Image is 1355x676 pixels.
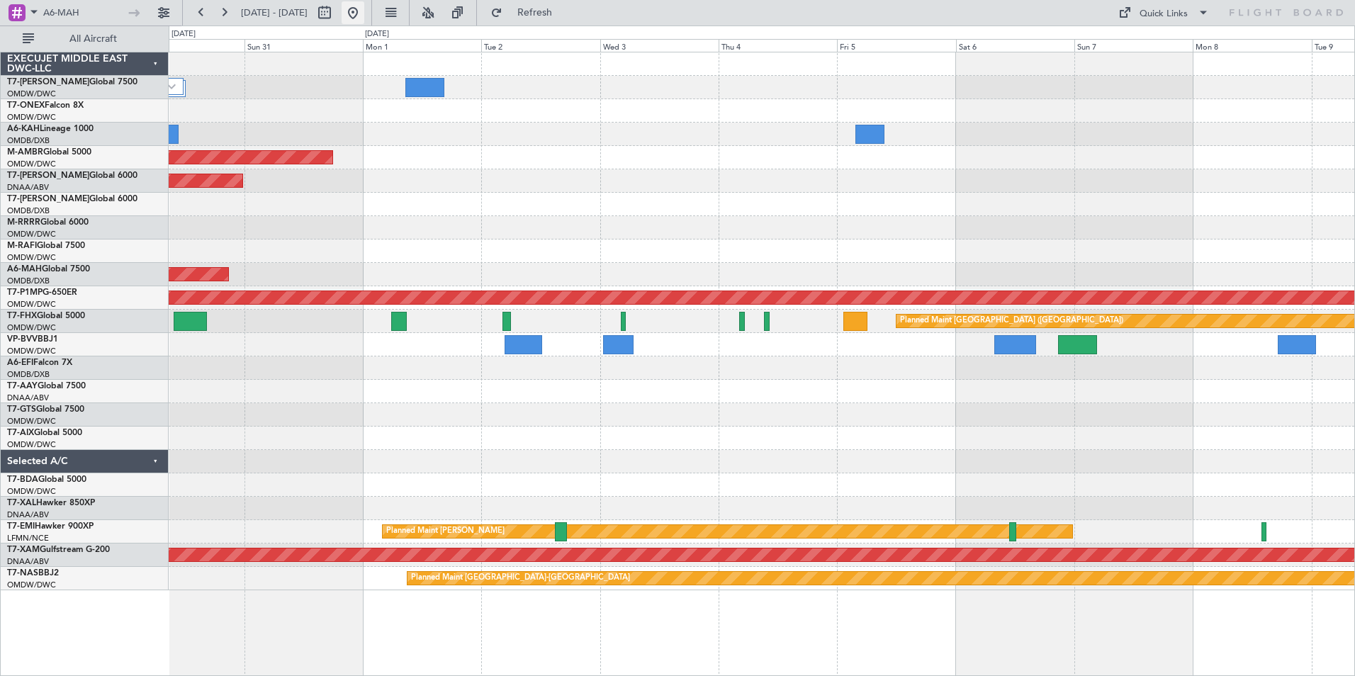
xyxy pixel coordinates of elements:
[7,359,33,367] span: A6-EFI
[7,335,58,344] a: VP-BVVBBJ1
[7,312,85,320] a: T7-FHXGlobal 5000
[7,475,86,484] a: T7-BDAGlobal 5000
[7,242,85,250] a: M-RAFIGlobal 7500
[1193,39,1311,52] div: Mon 8
[241,6,308,19] span: [DATE] - [DATE]
[7,135,50,146] a: OMDB/DXB
[7,509,49,520] a: DNAA/ABV
[7,405,84,414] a: T7-GTSGlobal 7500
[600,39,719,52] div: Wed 3
[7,265,90,274] a: A6-MAHGlobal 7500
[244,39,363,52] div: Sun 31
[411,568,630,589] div: Planned Maint [GEOGRAPHIC_DATA]-[GEOGRAPHIC_DATA]
[7,393,49,403] a: DNAA/ABV
[7,546,40,554] span: T7-XAM
[956,39,1074,52] div: Sat 6
[7,439,56,450] a: OMDW/DWC
[900,310,1123,332] div: Planned Maint [GEOGRAPHIC_DATA] ([GEOGRAPHIC_DATA])
[7,101,84,110] a: T7-ONEXFalcon 8X
[484,1,569,24] button: Refresh
[7,546,110,554] a: T7-XAMGulfstream G-200
[7,112,56,123] a: OMDW/DWC
[7,486,56,497] a: OMDW/DWC
[7,569,38,578] span: T7-NAS
[7,346,56,356] a: OMDW/DWC
[7,405,36,414] span: T7-GTS
[172,28,196,40] div: [DATE]
[7,242,37,250] span: M-RAFI
[7,288,43,297] span: T7-P1MP
[7,499,36,507] span: T7-XAL
[7,429,82,437] a: T7-AIXGlobal 5000
[7,78,89,86] span: T7-[PERSON_NAME]
[7,522,94,531] a: T7-EMIHawker 900XP
[7,218,40,227] span: M-RRRR
[7,101,45,110] span: T7-ONEX
[386,521,505,542] div: Planned Maint [PERSON_NAME]
[7,359,72,367] a: A6-EFIFalcon 7X
[7,148,91,157] a: M-AMBRGlobal 5000
[7,499,95,507] a: T7-XALHawker 850XP
[7,159,56,169] a: OMDW/DWC
[7,556,49,567] a: DNAA/ABV
[7,265,42,274] span: A6-MAH
[167,84,176,89] img: arrow-gray.svg
[7,522,35,531] span: T7-EMI
[505,8,565,18] span: Refresh
[481,39,600,52] div: Tue 2
[7,335,38,344] span: VP-BVV
[7,125,94,133] a: A6-KAHLineage 1000
[16,28,154,50] button: All Aircraft
[7,276,50,286] a: OMDB/DXB
[1074,39,1193,52] div: Sun 7
[7,252,56,263] a: OMDW/DWC
[7,288,77,297] a: T7-P1MPG-650ER
[7,89,56,99] a: OMDW/DWC
[43,2,125,23] input: Trip Number
[7,416,56,427] a: OMDW/DWC
[7,533,49,543] a: LFMN/NCE
[7,475,38,484] span: T7-BDA
[7,78,137,86] a: T7-[PERSON_NAME]Global 7500
[7,205,50,216] a: OMDB/DXB
[7,125,40,133] span: A6-KAH
[7,195,137,203] a: T7-[PERSON_NAME]Global 6000
[7,322,56,333] a: OMDW/DWC
[7,299,56,310] a: OMDW/DWC
[7,171,137,180] a: T7-[PERSON_NAME]Global 6000
[7,382,38,390] span: T7-AAY
[7,569,59,578] a: T7-NASBBJ2
[7,229,56,240] a: OMDW/DWC
[837,39,955,52] div: Fri 5
[7,195,89,203] span: T7-[PERSON_NAME]
[7,580,56,590] a: OMDW/DWC
[7,148,43,157] span: M-AMBR
[7,182,49,193] a: DNAA/ABV
[7,429,34,437] span: T7-AIX
[1111,1,1216,24] button: Quick Links
[125,39,244,52] div: Sat 30
[719,39,837,52] div: Thu 4
[37,34,150,44] span: All Aircraft
[7,218,89,227] a: M-RRRRGlobal 6000
[7,312,37,320] span: T7-FHX
[363,39,481,52] div: Mon 1
[7,369,50,380] a: OMDB/DXB
[1140,7,1188,21] div: Quick Links
[7,382,86,390] a: T7-AAYGlobal 7500
[7,171,89,180] span: T7-[PERSON_NAME]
